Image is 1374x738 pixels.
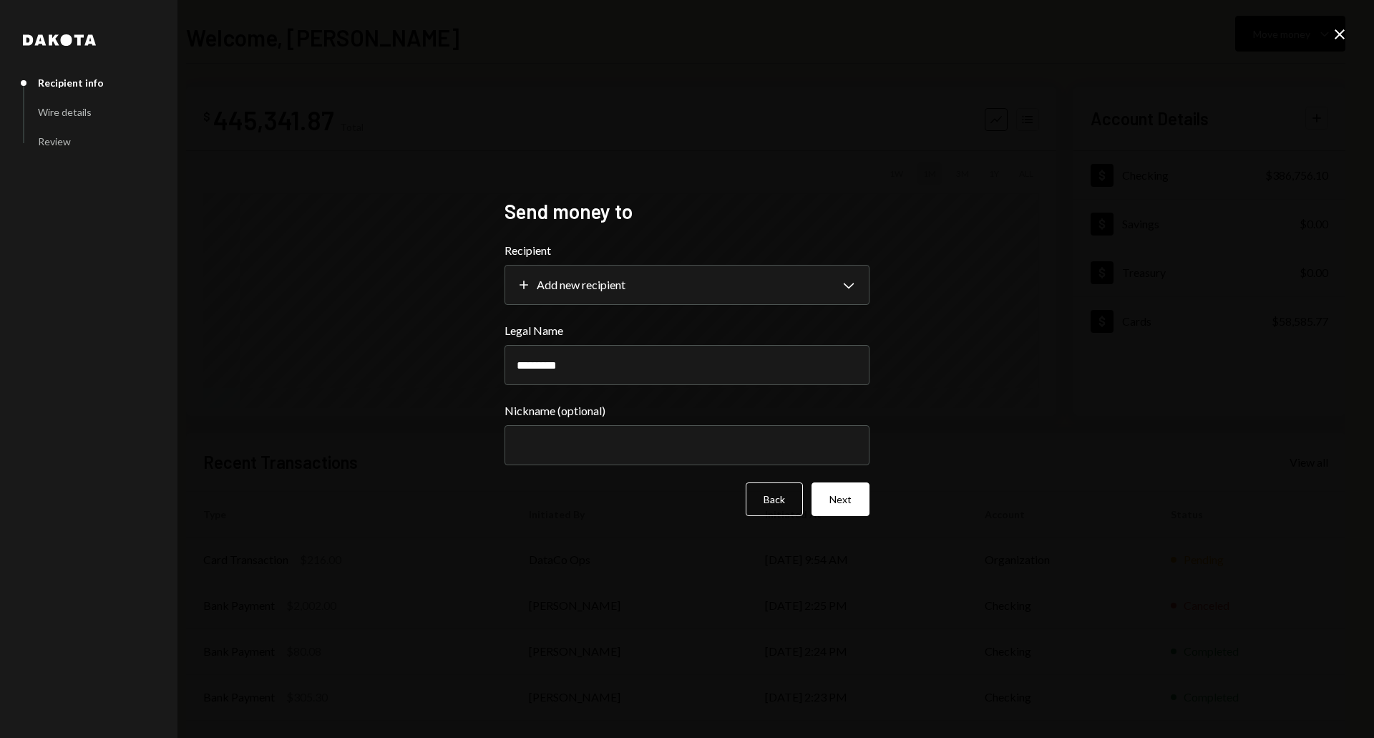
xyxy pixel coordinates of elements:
h2: Send money to [505,198,869,225]
div: Wire details [38,106,92,118]
label: Nickname (optional) [505,402,869,419]
div: Review [38,135,71,147]
label: Recipient [505,242,869,259]
button: Recipient [505,265,869,305]
div: Recipient info [38,77,104,89]
button: Next [812,482,869,516]
button: Back [746,482,803,516]
label: Legal Name [505,322,869,339]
